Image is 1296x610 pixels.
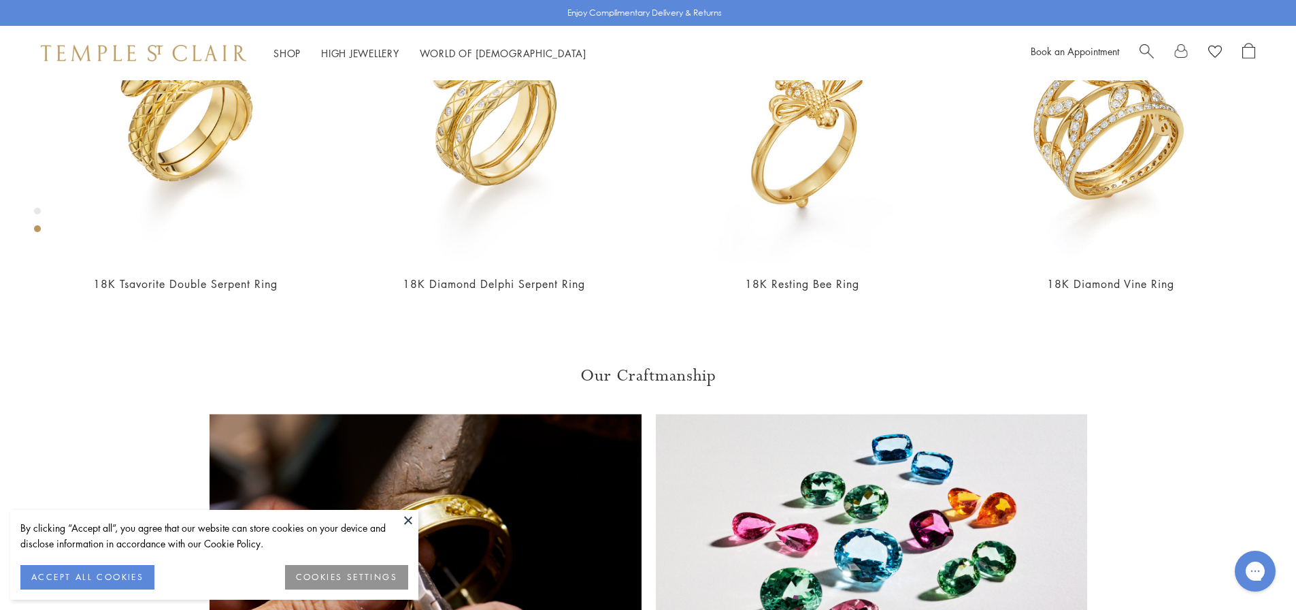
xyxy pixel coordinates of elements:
img: Temple St. Clair [41,45,246,61]
a: Search [1140,43,1154,63]
a: ShopShop [273,46,301,60]
nav: Main navigation [273,45,586,62]
a: 18K Resting Bee Ring [745,276,859,291]
div: By clicking “Accept all”, you agree that our website can store cookies on your device and disclos... [20,520,408,551]
button: ACCEPT ALL COOKIES [20,565,154,590]
p: Enjoy Complimentary Delivery & Returns [567,6,722,20]
a: Book an Appointment [1031,44,1119,58]
button: COOKIES SETTINGS [285,565,408,590]
a: 18K Diamond Delphi Serpent Ring [403,276,585,291]
a: High JewelleryHigh Jewellery [321,46,399,60]
a: 18K Tsavorite Double Serpent Ring [93,276,278,291]
a: View Wishlist [1208,43,1222,63]
h3: Our Craftmanship [210,365,1087,387]
iframe: Gorgias live chat messenger [1228,546,1282,596]
a: Open Shopping Bag [1242,43,1255,63]
a: 18K Diamond Vine Ring [1047,276,1174,291]
a: World of [DEMOGRAPHIC_DATA]World of [DEMOGRAPHIC_DATA] [420,46,586,60]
